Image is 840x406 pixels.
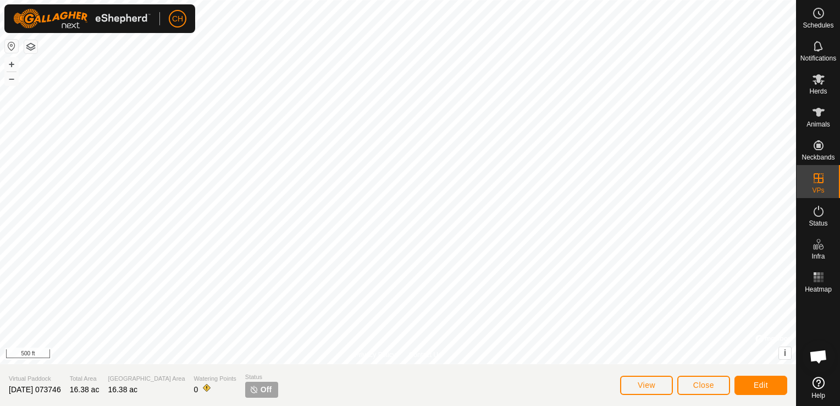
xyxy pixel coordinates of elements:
a: Contact Us [409,350,441,360]
span: Schedules [803,22,833,29]
img: Gallagher Logo [13,9,151,29]
img: turn-off [250,385,258,394]
button: Edit [734,376,787,395]
button: View [620,376,673,395]
span: [DATE] 073746 [9,385,61,394]
span: Virtual Paddock [9,374,61,383]
div: Open chat [802,340,835,373]
span: CH [172,13,183,25]
button: Reset Map [5,40,18,53]
span: [GEOGRAPHIC_DATA] Area [108,374,185,383]
button: Close [677,376,730,395]
span: Close [693,381,714,389]
span: Herds [809,88,827,95]
span: View [638,381,655,389]
button: – [5,72,18,85]
span: Notifications [800,55,836,62]
button: i [779,347,791,359]
span: 16.38 ac [70,385,100,394]
span: Heatmap [805,286,832,293]
span: Neckbands [802,154,835,161]
span: Status [245,372,278,382]
span: Off [261,384,272,396]
button: + [5,58,18,71]
button: Map Layers [24,40,37,53]
span: Edit [754,381,768,389]
span: Help [811,392,825,399]
span: 16.38 ac [108,385,137,394]
a: Help [797,372,840,403]
span: Total Area [70,374,100,383]
span: i [784,348,786,358]
a: Privacy Policy [355,350,396,360]
span: Infra [811,253,825,260]
span: Watering Points [194,374,236,383]
span: VPs [812,187,824,194]
span: Status [809,220,827,227]
span: 0 [194,385,198,394]
span: Animals [806,121,830,128]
